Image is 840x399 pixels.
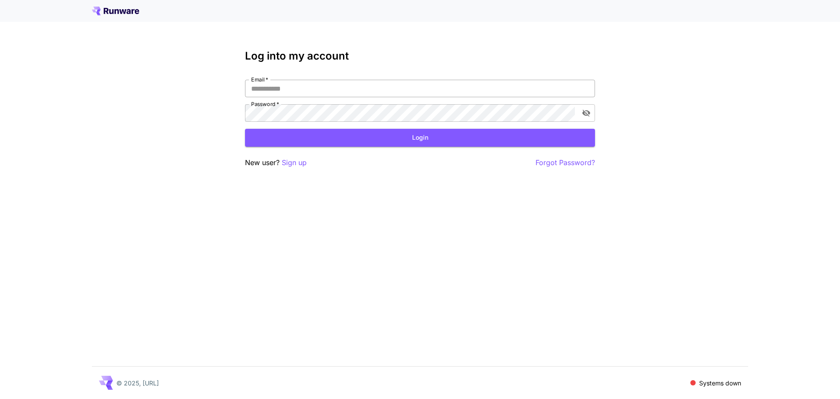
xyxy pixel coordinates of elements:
button: toggle password visibility [578,105,594,121]
label: Password [251,100,279,108]
button: Sign up [282,157,307,168]
p: Systems down [699,378,741,388]
button: Forgot Password? [535,157,595,168]
p: © 2025, [URL] [116,378,159,388]
h3: Log into my account [245,50,595,62]
button: Login [245,129,595,147]
label: Email [251,76,268,83]
p: New user? [245,157,307,168]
